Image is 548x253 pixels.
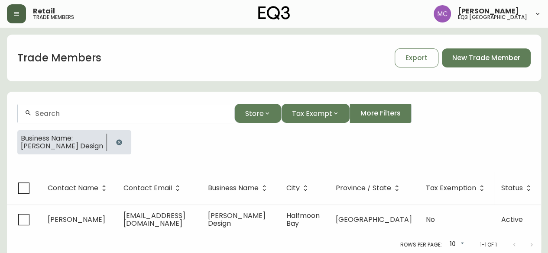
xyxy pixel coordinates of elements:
span: Contact Name [48,186,98,191]
span: Contact Name [48,184,110,192]
span: Tax Exemption [426,186,476,191]
span: Province / State [336,186,391,191]
span: [GEOGRAPHIC_DATA] [336,215,412,224]
button: Export [395,48,438,67]
div: 10 [445,237,466,252]
img: 6dbdb61c5655a9a555815750a11666cc [434,5,451,22]
span: Store [245,108,264,119]
p: 1-1 of 1 [480,241,497,249]
h1: Trade Members [17,51,101,65]
span: City [286,184,311,192]
span: Business Name [208,184,270,192]
span: More Filters [360,109,401,118]
span: [EMAIL_ADDRESS][DOMAIN_NAME] [123,211,185,228]
span: [PERSON_NAME] [458,8,519,15]
span: City [286,186,300,191]
button: Store [234,104,281,123]
h5: trade members [33,15,74,20]
span: Province / State [336,184,402,192]
span: Export [405,53,428,63]
span: Tax Exempt [292,108,332,119]
span: [PERSON_NAME] [48,215,105,224]
span: Status [501,186,523,191]
p: Rows per page: [400,241,441,249]
span: Business Name [208,186,259,191]
span: Contact Email [123,184,183,192]
button: Tax Exempt [281,104,350,123]
span: Retail [33,8,55,15]
span: Halfmoon Bay [286,211,320,228]
span: Active [501,215,523,224]
span: No [426,215,435,224]
span: [PERSON_NAME] Design [208,211,266,228]
button: New Trade Member [442,48,531,67]
span: New Trade Member [452,53,520,63]
h5: eq3 [GEOGRAPHIC_DATA] [458,15,527,20]
span: Contact Email [123,186,172,191]
span: Tax Exemption [426,184,487,192]
img: logo [258,6,290,20]
span: Status [501,184,534,192]
span: Business Name: [21,135,103,142]
button: More Filters [350,104,412,123]
span: [PERSON_NAME] Design [21,142,103,150]
input: Search [35,109,227,118]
